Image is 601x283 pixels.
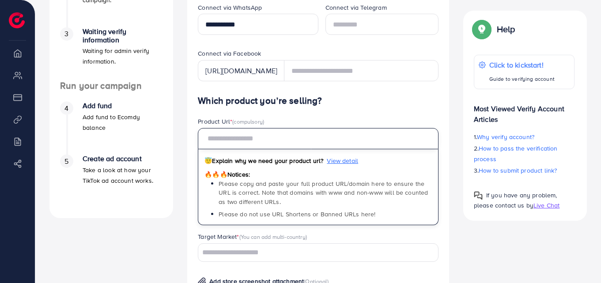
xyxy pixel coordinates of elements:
[198,3,262,12] label: Connect via WhatsApp
[204,156,212,165] span: 😇
[198,232,307,241] label: Target Market
[489,60,555,70] p: Click to kickstart!
[198,95,438,106] h4: Which product you’re selling?
[474,143,575,164] p: 2.
[83,102,163,110] h4: Add fund
[83,112,163,133] p: Add fund to Ecomdy balance
[474,132,575,142] p: 1.
[198,117,264,126] label: Product Url
[239,233,307,241] span: (You can add multi-country)
[204,170,227,179] span: 🔥🔥🔥
[204,156,323,165] span: Explain why we need your product url?
[479,166,557,175] span: How to submit product link?
[49,102,173,155] li: Add fund
[49,27,173,80] li: Waiting verify information
[83,165,163,186] p: Take a look at how your TikTok ad account works.
[219,179,428,206] span: Please copy and paste your full product URL/domain here to ensure the URL is correct. Note that d...
[204,170,250,179] span: Notices:
[64,29,68,39] span: 3
[83,27,163,44] h4: Waiting verify information
[83,155,163,163] h4: Create ad account
[327,156,358,165] span: View detail
[83,45,163,67] p: Waiting for admin verify information.
[474,144,558,163] span: How to pass the verification process
[489,74,555,84] p: Guide to verifying account
[198,49,261,58] label: Connect via Facebook
[49,155,173,208] li: Create ad account
[198,243,438,261] div: Search for option
[219,210,375,219] span: Please do not use URL Shortens or Banned URLs here!
[198,60,284,81] div: [URL][DOMAIN_NAME]
[9,12,25,28] img: logo
[325,3,387,12] label: Connect via Telegram
[232,117,264,125] span: (compulsory)
[64,156,68,166] span: 5
[497,24,515,34] p: Help
[533,201,559,210] span: Live Chat
[49,80,173,91] h4: Run your campaign
[474,165,575,176] p: 3.
[64,103,68,113] span: 4
[474,191,483,200] img: Popup guide
[474,96,575,125] p: Most Viewed Verify Account Articles
[474,21,490,37] img: Popup guide
[477,132,534,141] span: Why verify account?
[474,191,557,210] span: If you have any problem, please contact us by
[199,246,427,260] input: Search for option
